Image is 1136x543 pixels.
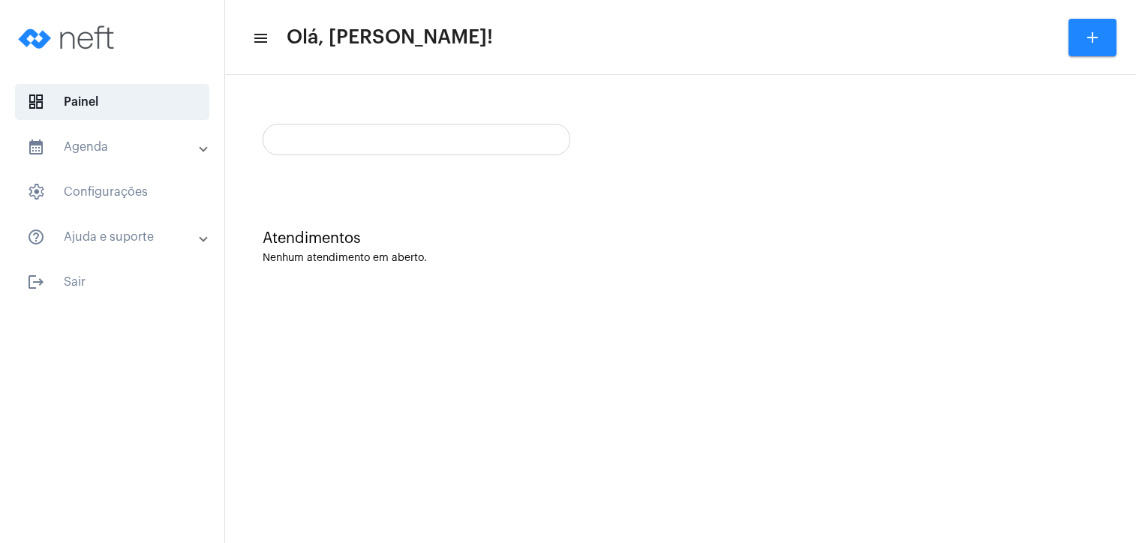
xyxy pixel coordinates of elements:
span: Olá, [PERSON_NAME]! [287,25,493,49]
span: sidenav icon [27,93,45,111]
mat-icon: sidenav icon [27,228,45,246]
span: Painel [15,84,209,120]
mat-icon: add [1083,28,1101,46]
mat-icon: sidenav icon [27,273,45,291]
span: Configurações [15,174,209,210]
mat-icon: sidenav icon [252,29,267,47]
mat-icon: sidenav icon [27,138,45,156]
mat-panel-title: Agenda [27,138,200,156]
img: logo-neft-novo-2.png [12,7,125,67]
mat-expansion-panel-header: sidenav iconAgenda [9,129,224,165]
span: sidenav icon [27,183,45,201]
mat-expansion-panel-header: sidenav iconAjuda e suporte [9,219,224,255]
div: Nenhum atendimento em aberto. [263,253,1098,264]
mat-panel-title: Ajuda e suporte [27,228,200,246]
span: Sair [15,264,209,300]
div: Atendimentos [263,230,1098,247]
